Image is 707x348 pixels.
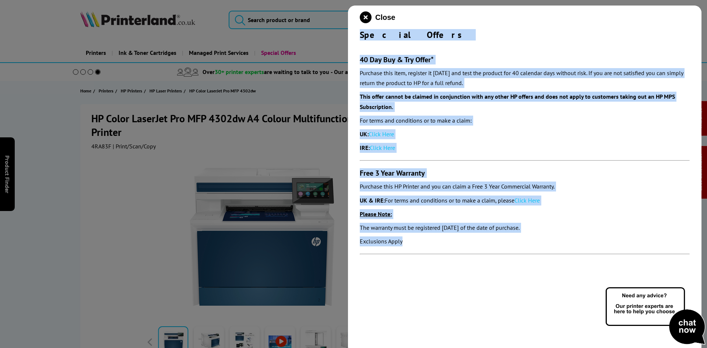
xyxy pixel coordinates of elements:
[360,130,369,138] strong: UK:
[360,68,690,88] p: Purchase this item, register it [DATE] and test the product for 40 calendar days without risk. If...
[360,93,675,110] strong: This offer cannot be claimed in conjunction with any other HP offers and does not apply to custom...
[369,130,394,138] a: Click Here
[360,238,402,245] em: Exclusions Apply
[370,144,395,151] a: Click Here
[360,168,690,178] h3: Free 3 Year Warranty
[360,55,690,64] h3: 40 Day Buy & Try Offer*
[360,144,370,151] strong: IRE:
[360,197,385,204] strong: UK & IRE:
[360,116,690,126] p: For terms and conditions or to make a claim:
[604,286,707,347] img: Open Live Chat window
[360,182,690,191] p: Purchase this HP Printer and you can claim a Free 3 Year Commercial Warranty.
[360,11,395,23] button: close modal
[360,210,392,218] strong: Please Note:
[375,13,395,22] span: Close
[360,224,520,231] em: The warranty must be registered [DATE] of the date of purchase.
[360,29,690,41] div: Special Offers
[514,197,540,204] a: Click Here
[360,196,690,205] p: For terms and conditions or to make a claim, please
